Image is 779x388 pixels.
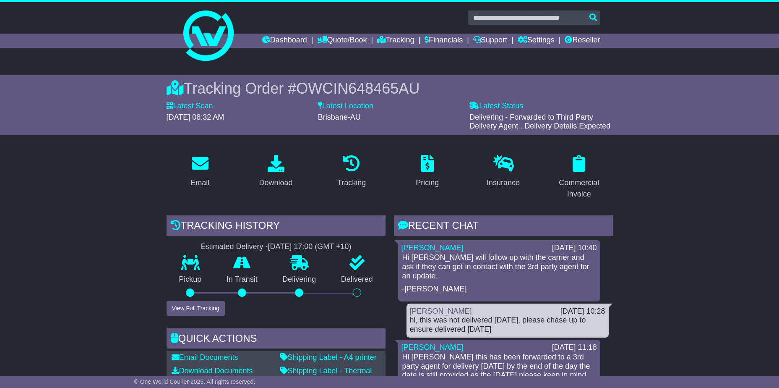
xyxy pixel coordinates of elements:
span: © One World Courier 2025. All rights reserved. [134,378,255,385]
p: Pickup [167,275,214,284]
div: Pricing [416,177,439,189]
a: [PERSON_NAME] [410,307,472,315]
span: Brisbane-AU [318,113,361,121]
p: Delivering [270,275,329,284]
div: [DATE] 10:28 [560,307,605,316]
a: Tracking [377,34,414,48]
a: [PERSON_NAME] [401,244,464,252]
a: Shipping Label - Thermal printer [280,367,372,384]
a: Support [473,34,507,48]
div: Download [259,177,292,189]
span: Delivering - Forwarded to Third Party Delivery Agent . Delivery Details Expected [469,113,610,131]
a: Email Documents [172,353,238,362]
a: Tracking [332,152,371,191]
div: hi, this was not delivered [DATE], please chase up to ensure delivered [DATE] [410,316,605,334]
a: [PERSON_NAME] [401,343,464,351]
div: Tracking history [167,215,386,238]
a: Download Documents [172,367,253,375]
a: Quote/Book [317,34,367,48]
a: Pricing [410,152,444,191]
a: Email [185,152,215,191]
div: Commercial Invoice [551,177,607,200]
p: Hi [PERSON_NAME] will follow up with the carrier and ask if they can get in contact with the 3rd ... [402,253,596,281]
a: Dashboard [262,34,307,48]
div: RECENT CHAT [394,215,613,238]
a: Download [253,152,298,191]
div: Email [190,177,209,189]
a: Shipping Label - A4 printer [280,353,377,362]
p: Delivered [328,275,386,284]
div: Tracking Order # [167,79,613,97]
div: Estimated Delivery - [167,242,386,252]
div: [DATE] 17:00 (GMT +10) [268,242,352,252]
p: -[PERSON_NAME] [402,285,596,294]
div: Tracking [337,177,366,189]
span: OWCIN648465AU [296,80,419,97]
p: In Transit [214,275,270,284]
label: Latest Location [318,102,373,111]
span: [DATE] 08:32 AM [167,113,224,121]
a: Financials [425,34,463,48]
button: View Full Tracking [167,301,225,316]
div: [DATE] 11:18 [552,343,597,352]
div: [DATE] 10:40 [552,244,597,253]
label: Latest Status [469,102,523,111]
div: Insurance [487,177,520,189]
a: Insurance [481,152,525,191]
a: Settings [518,34,555,48]
a: Reseller [565,34,600,48]
a: Commercial Invoice [545,152,613,203]
div: Quick Actions [167,328,386,351]
label: Latest Scan [167,102,213,111]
